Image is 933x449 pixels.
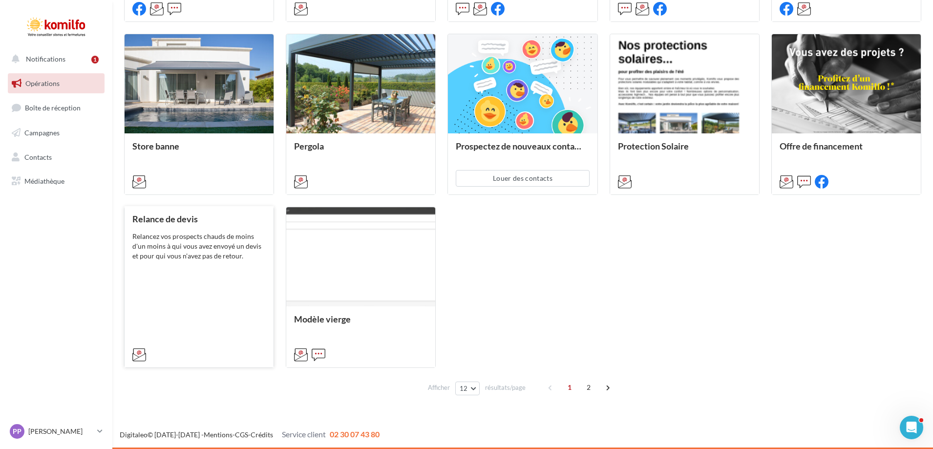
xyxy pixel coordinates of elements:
[330,429,380,439] span: 02 30 07 43 80
[91,56,99,64] div: 1
[13,427,21,436] span: PP
[6,73,106,94] a: Opérations
[28,427,93,436] p: [PERSON_NAME]
[900,416,923,439] iframe: Intercom live chat
[132,232,266,261] div: Relancez vos prospects chauds de moins d'un moins à qui vous avez envoyé un devis et pour qui vou...
[26,55,65,63] span: Notifications
[780,141,913,161] div: Offre de financement
[24,128,60,137] span: Campagnes
[294,141,427,161] div: Pergola
[24,152,52,161] span: Contacts
[120,430,148,439] a: Digitaleo
[25,79,60,87] span: Opérations
[251,430,273,439] a: Crédits
[6,147,106,168] a: Contacts
[456,170,589,187] button: Louer des contacts
[618,141,751,161] div: Protection Solaire
[455,382,480,395] button: 12
[456,141,589,161] div: Prospectez de nouveaux contacts
[6,171,106,192] a: Médiathèque
[204,430,233,439] a: Mentions
[6,49,103,69] button: Notifications 1
[25,104,81,112] span: Boîte de réception
[6,123,106,143] a: Campagnes
[562,380,577,395] span: 1
[581,380,596,395] span: 2
[24,177,64,185] span: Médiathèque
[6,97,106,118] a: Boîte de réception
[428,383,450,392] span: Afficher
[132,141,266,161] div: Store banne
[132,214,266,224] div: Relance de devis
[282,429,326,439] span: Service client
[120,430,380,439] span: © [DATE]-[DATE] - - -
[235,430,248,439] a: CGS
[8,422,105,441] a: PP [PERSON_NAME]
[294,314,427,334] div: Modèle vierge
[460,385,468,392] span: 12
[485,383,526,392] span: résultats/page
